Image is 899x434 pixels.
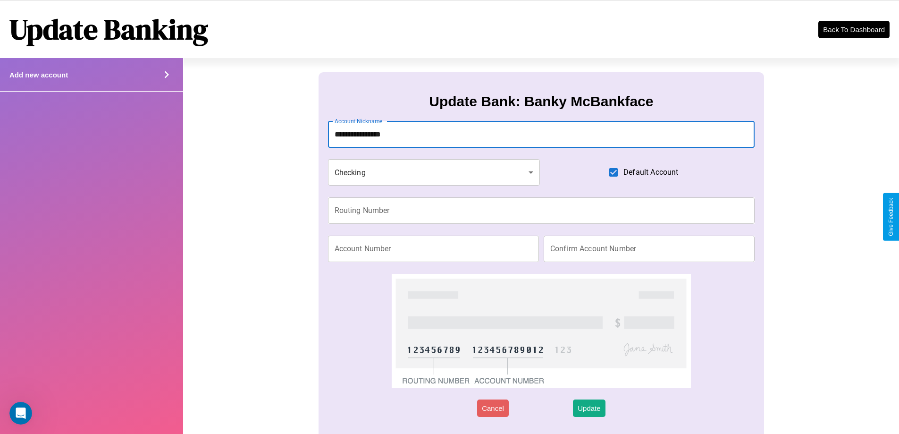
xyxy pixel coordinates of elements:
div: Checking [328,159,540,186]
img: check [392,274,690,388]
h3: Update Bank: Banky McBankface [429,94,653,110]
label: Account Nickname [335,117,383,125]
span: Default Account [623,167,678,178]
button: Back To Dashboard [818,21,890,38]
div: Give Feedback [888,198,894,236]
h1: Update Banking [9,10,208,49]
h4: Add new account [9,71,68,79]
button: Cancel [477,400,509,417]
button: Update [573,400,605,417]
iframe: Intercom live chat [9,402,32,425]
